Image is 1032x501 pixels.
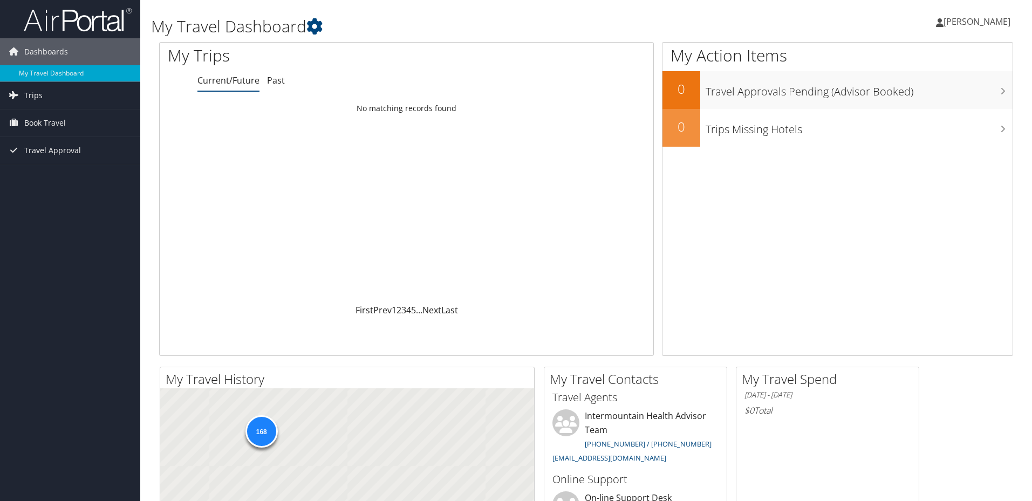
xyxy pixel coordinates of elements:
h2: 0 [662,118,700,136]
div: 168 [245,415,277,448]
span: [PERSON_NAME] [944,16,1010,28]
span: Dashboards [24,38,68,65]
h1: My Action Items [662,44,1013,67]
h2: My Travel History [166,370,534,388]
a: Past [267,74,285,86]
a: 2 [397,304,401,316]
span: Travel Approval [24,137,81,164]
h1: My Trips [168,44,440,67]
h6: [DATE] - [DATE] [744,390,911,400]
a: [PERSON_NAME] [936,5,1021,38]
h6: Total [744,404,911,416]
h3: Travel Agents [552,390,719,405]
a: 4 [406,304,411,316]
h2: 0 [662,80,700,98]
span: Book Travel [24,109,66,136]
h3: Online Support [552,472,719,487]
img: airportal-logo.png [24,7,132,32]
h2: My Travel Spend [742,370,919,388]
h1: My Travel Dashboard [151,15,731,38]
a: 0Trips Missing Hotels [662,109,1013,147]
h2: My Travel Contacts [550,370,727,388]
span: … [416,304,422,316]
span: Trips [24,82,43,109]
a: 5 [411,304,416,316]
h3: Travel Approvals Pending (Advisor Booked) [706,79,1013,99]
a: 0Travel Approvals Pending (Advisor Booked) [662,71,1013,109]
a: Next [422,304,441,316]
li: Intermountain Health Advisor Team [547,409,724,467]
a: 3 [401,304,406,316]
h3: Trips Missing Hotels [706,116,1013,137]
a: Prev [373,304,392,316]
span: $0 [744,404,754,416]
a: First [356,304,373,316]
a: 1 [392,304,397,316]
a: [PHONE_NUMBER] / [PHONE_NUMBER] [585,439,712,449]
a: Current/Future [197,74,259,86]
td: No matching records found [160,99,653,118]
a: Last [441,304,458,316]
a: [EMAIL_ADDRESS][DOMAIN_NAME] [552,453,666,463]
